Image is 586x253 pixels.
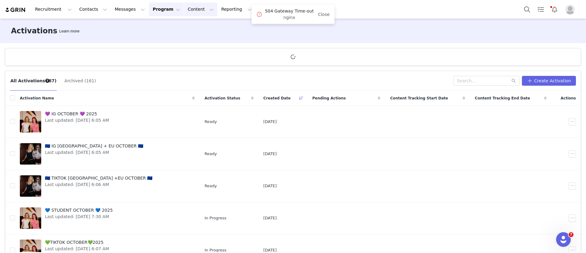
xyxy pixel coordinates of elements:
a: Community [280,2,315,16]
div: Tooltip anchor [45,78,50,84]
button: Content [184,2,217,16]
span: Content Tracking End Date [475,95,530,101]
button: Archived (161) [64,76,96,86]
span: Last updated: [DATE] 6:05 AM [45,117,109,124]
span: 💜 IG OCTOBER 💜 2025 [45,111,109,117]
button: Program [149,2,184,16]
span: 🇪🇺 IG [GEOGRAPHIC_DATA] + EU OCTOBER 🇪🇺 [45,143,143,149]
a: 💙 STUDENT OCTOBER 💙 2025Last updated: [DATE] 7:30 AM [20,206,195,230]
button: Reporting [218,2,255,16]
span: Activation Status [204,95,240,101]
button: Messages [111,2,149,16]
span: [DATE] [263,119,277,125]
span: Ready [204,151,217,157]
span: Last updated: [DATE] 7:30 AM [45,214,113,220]
button: Search [520,2,534,16]
span: [DATE] [263,215,277,221]
span: Last updated: [DATE] 6:05 AM [45,149,143,156]
h1: 504 Gateway Time-out [265,8,314,14]
button: Profile [562,5,581,14]
span: Ready [204,183,217,189]
h3: Activations [11,25,57,36]
a: 🇪🇺 TIKTOK [GEOGRAPHIC_DATA] +EU OCTOBER 🇪🇺Last updated: [DATE] 6:06 AM [20,174,195,198]
a: 🇪🇺 IG [GEOGRAPHIC_DATA] + EU OCTOBER 🇪🇺Last updated: [DATE] 6:05 AM [20,142,195,166]
span: Activation Name [20,95,54,101]
div: Tooltip anchor [58,28,81,34]
span: 7 [569,232,573,237]
input: Search... [453,76,519,86]
span: 🇪🇺 TIKTOK [GEOGRAPHIC_DATA] +EU OCTOBER 🇪🇺 [45,175,152,181]
span: 💙 STUDENT OCTOBER 💙 2025 [45,207,113,214]
span: [DATE] [263,151,277,157]
a: Brands [256,2,280,16]
img: placeholder-profile.jpg [565,5,575,14]
i: icon: search [512,79,516,83]
a: Close [318,12,330,17]
span: In Progress [204,215,226,221]
span: Ready [204,119,217,125]
span: Created Date [263,95,291,101]
a: 💜 IG OCTOBER 💜 2025Last updated: [DATE] 6:05 AM [20,110,195,134]
span: [DATE] [263,183,277,189]
center: nginx [265,14,314,21]
button: Create Activation [522,76,576,86]
div: Actions [552,92,581,105]
iframe: Intercom live chat [556,232,571,247]
span: Last updated: [DATE] 6:06 AM [45,181,152,188]
img: grin logo [5,7,26,13]
button: Recruitment [31,2,75,16]
button: All Activations (87) [10,76,57,86]
span: Pending Actions [312,95,346,101]
button: Notifications [548,2,561,16]
span: Content Tracking Start Date [390,95,448,101]
span: 💚TIKTOK OCTOBER💚2025 [45,239,109,246]
button: Contacts [76,2,111,16]
span: Last updated: [DATE] 6:07 AM [45,246,109,252]
a: Tasks [534,2,548,16]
